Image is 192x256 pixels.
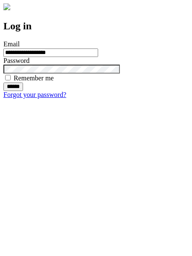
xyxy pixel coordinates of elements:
label: Password [3,57,29,64]
label: Remember me [14,74,54,82]
h2: Log in [3,20,189,32]
img: logo-4e3dc11c47720685a147b03b5a06dd966a58ff35d612b21f08c02c0306f2b779.png [3,3,10,10]
label: Email [3,40,20,48]
a: Forgot your password? [3,91,66,98]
